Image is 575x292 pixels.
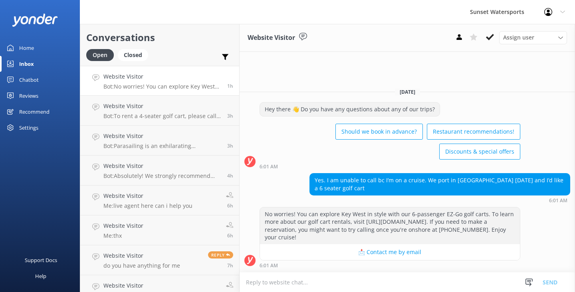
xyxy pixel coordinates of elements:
[395,89,420,95] span: [DATE]
[248,33,295,43] h3: Website Visitor
[260,244,520,260] button: 📩 Contact me by email
[227,112,233,119] span: Sep 15 2025 03:32pm (UTC -05:00) America/Cancun
[19,88,38,104] div: Reviews
[118,49,148,61] div: Closed
[25,252,57,268] div: Support Docs
[103,172,221,180] p: Bot: Absolutely! We strongly recommend booking in advance since our tours tend to sell out, espec...
[80,96,239,126] a: Website VisitorBot:To rent a 4-seater golf cart, please call our office at [PHONE_NUMBER]. They'l...
[309,197,570,203] div: Sep 15 2025 06:01pm (UTC -05:00) America/Cancun
[103,72,221,81] h4: Website Visitor
[80,215,239,245] a: Website VisitorMe:thx6h
[103,251,180,260] h4: Website Visitor
[103,281,143,290] h4: Website Visitor
[260,207,520,244] div: No worries! You can explore Key West in style with our 6-passenger EZ-Go golf carts. To learn mor...
[310,174,570,195] div: Yes. I am unable to call bc I’m on a cruise. We port in [GEOGRAPHIC_DATA] [DATE] and I’d like a 6...
[103,162,221,170] h4: Website Visitor
[439,144,520,160] button: Discounts & special offers
[260,103,440,116] div: Hey there 👋 Do you have any questions about any of our trips?
[503,33,534,42] span: Assign user
[549,198,567,203] strong: 6:01 AM
[103,191,192,200] h4: Website Visitor
[103,83,221,90] p: Bot: No worries! You can explore Key West in style with our 6-passenger EZ-Go golf carts. To lear...
[103,132,221,140] h4: Website Visitor
[86,49,114,61] div: Open
[260,164,278,169] strong: 6:01 AM
[260,263,278,268] strong: 6:01 AM
[80,126,239,156] a: Website VisitorBot:Parasailing is an exhilarating experience where you'll soar up to 300 feet in ...
[80,245,239,275] a: Website Visitordo you have anything for meReply7h
[118,50,152,59] a: Closed
[227,232,233,239] span: Sep 15 2025 12:21pm (UTC -05:00) America/Cancun
[103,112,221,120] p: Bot: To rent a 4-seater golf cart, please call our office at [PHONE_NUMBER]. They'll help you wit...
[86,50,118,59] a: Open
[227,142,233,149] span: Sep 15 2025 03:24pm (UTC -05:00) America/Cancun
[103,262,180,269] p: do you have anything for me
[227,172,233,179] span: Sep 15 2025 02:31pm (UTC -05:00) America/Cancun
[227,202,233,209] span: Sep 15 2025 12:41pm (UTC -05:00) America/Cancun
[260,262,520,268] div: Sep 15 2025 06:01pm (UTC -05:00) America/Cancun
[103,232,143,239] p: Me: thx
[86,30,233,45] h2: Conversations
[227,262,233,269] span: Sep 15 2025 11:33am (UTC -05:00) America/Cancun
[80,66,239,96] a: Website VisitorBot:No worries! You can explore Key West in style with our 6-passenger EZ-Go golf ...
[80,185,239,215] a: Website VisitorMe:live agent here can i help you6h
[19,56,34,72] div: Inbox
[80,156,239,185] a: Website VisitorBot:Absolutely! We strongly recommend booking in advance since our tours tend to s...
[103,102,221,110] h4: Website Visitor
[103,202,192,209] p: Me: live agent here can i help you
[19,72,39,88] div: Chatbot
[19,104,50,120] div: Recommend
[35,268,46,284] div: Help
[427,124,520,140] button: Restaurant recommendations!
[19,120,38,136] div: Settings
[208,251,233,258] span: Reply
[227,83,233,89] span: Sep 15 2025 06:01pm (UTC -05:00) America/Cancun
[12,14,58,27] img: yonder-white-logo.png
[103,221,143,230] h4: Website Visitor
[260,164,520,169] div: Sep 15 2025 06:01pm (UTC -05:00) America/Cancun
[335,124,423,140] button: Should we book in advance?
[499,31,567,44] div: Assign User
[103,142,221,150] p: Bot: Parasailing is an exhilarating experience where you'll soar up to 300 feet in the air, enjoy...
[19,40,34,56] div: Home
